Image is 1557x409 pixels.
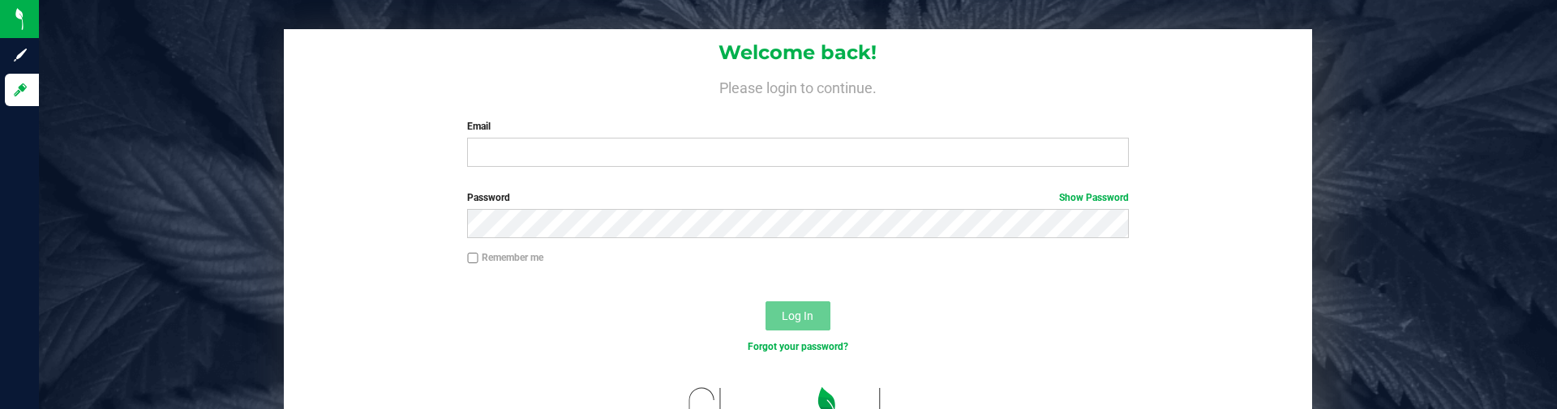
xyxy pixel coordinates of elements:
[467,253,478,264] input: Remember me
[467,119,1128,134] label: Email
[748,341,848,352] a: Forgot your password?
[12,47,28,63] inline-svg: Sign up
[467,250,543,265] label: Remember me
[284,77,1312,96] h4: Please login to continue.
[1059,192,1129,203] a: Show Password
[766,301,830,330] button: Log In
[284,42,1312,63] h1: Welcome back!
[12,82,28,98] inline-svg: Log in
[467,192,510,203] span: Password
[782,309,813,322] span: Log In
